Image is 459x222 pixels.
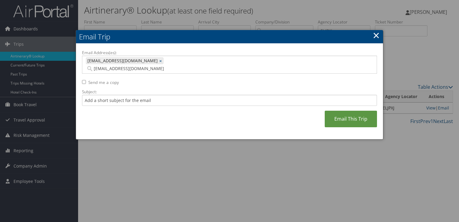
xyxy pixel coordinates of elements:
label: Send me a copy [88,79,119,85]
a: Email This Trip [325,111,377,127]
a: × [159,58,163,64]
input: Add a short subject for the email [82,95,377,106]
label: Email Address(es): [82,50,377,56]
h2: Email Trip [76,30,383,43]
input: Email address (Separate multiple email addresses with commas) [86,66,315,72]
span: [EMAIL_ADDRESS][DOMAIN_NAME] [86,58,158,64]
label: Subject: [82,89,377,95]
a: × [373,29,380,41]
